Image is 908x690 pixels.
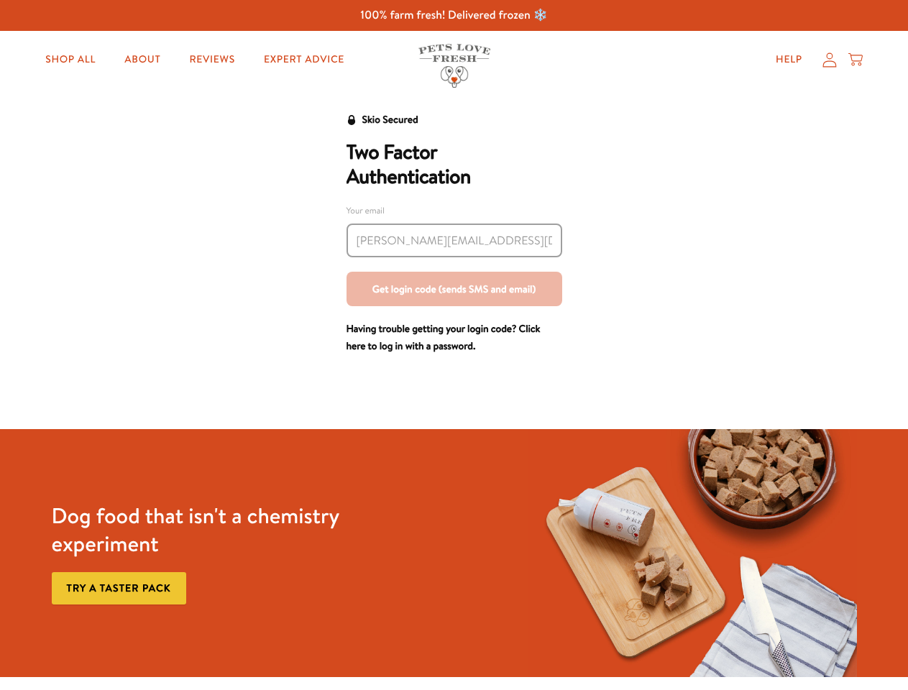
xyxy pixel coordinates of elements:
a: Having trouble getting your login code? Click here to log in with a password. [347,321,541,353]
img: Pets Love Fresh [418,44,490,88]
a: About [113,45,172,74]
h3: Dog food that isn't a chemistry experiment [52,502,380,558]
a: Shop All [34,45,107,74]
a: Try a taster pack [52,572,186,604]
a: Expert Advice [252,45,356,74]
a: Skio Secured [347,111,418,140]
a: Reviews [178,45,246,74]
img: Fussy [528,429,856,677]
svg: Security [347,115,357,125]
a: Help [764,45,814,74]
h2: Two Factor Authentication [347,140,562,189]
div: Skio Secured [362,111,418,129]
